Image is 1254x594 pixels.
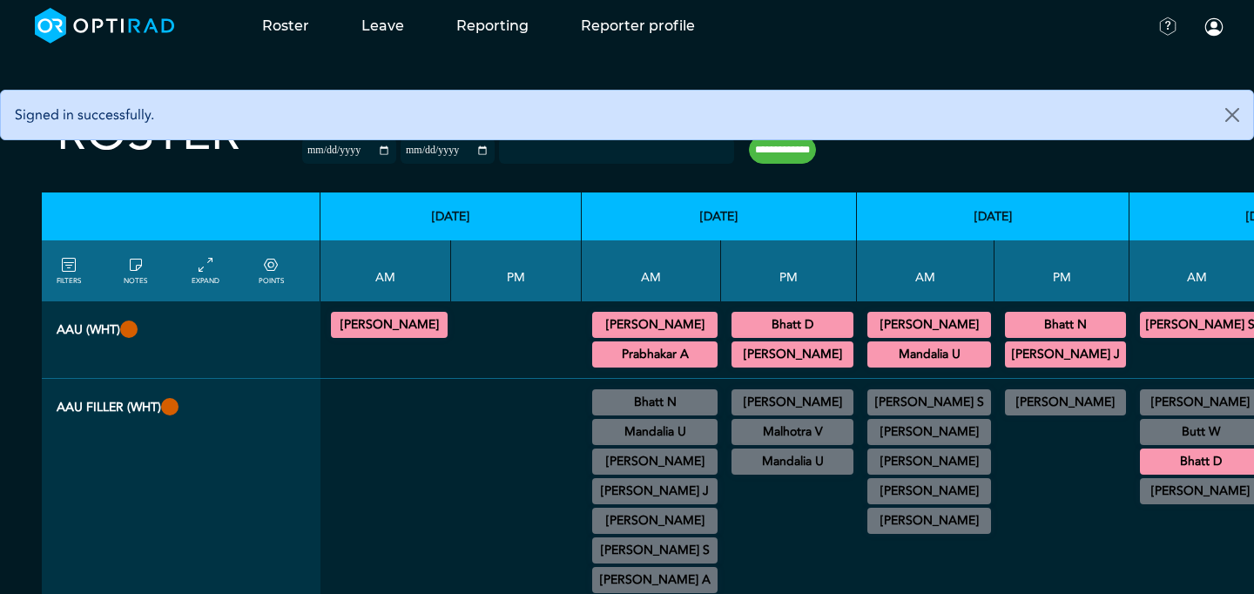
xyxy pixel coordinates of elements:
[1005,312,1126,338] div: CT Trauma & Urgent/MRI Trauma & Urgent 13:30 - 18:30
[592,508,718,534] div: CT Neuro/CT Head & Neck/MRI Neuro/MRI Head & Neck/XR Head & Neck 09:30 - 14:00
[595,481,715,502] summary: [PERSON_NAME] J
[57,255,81,287] a: FILTERS
[582,240,721,301] th: AM
[1008,344,1123,365] summary: [PERSON_NAME] J
[731,312,853,338] div: CT Trauma & Urgent/MRI Trauma & Urgent 13:30 - 18:30
[734,344,851,365] summary: [PERSON_NAME]
[867,341,991,368] div: CT Trauma & Urgent/MRI Trauma & Urgent 08:30 - 13:30
[582,192,857,240] th: [DATE]
[592,419,718,445] div: US Diagnostic MSK/US Interventional MSK/US General Adult 09:00 - 12:00
[595,314,715,335] summary: [PERSON_NAME]
[857,192,1129,240] th: [DATE]
[867,449,991,475] div: General CT/General MRI/General XR 10:00 - 13:30
[867,419,991,445] div: General CT/General MRI/General XR 08:30 - 12:30
[592,478,718,504] div: General CT/General MRI/General XR 09:30 - 11:30
[867,389,991,415] div: Breast 08:00 - 11:00
[259,255,284,287] a: collapse/expand expected points
[320,192,582,240] th: [DATE]
[592,389,718,415] div: US Interventional MSK 08:30 - 11:00
[731,341,853,368] div: CT Trauma & Urgent/MRI Trauma & Urgent 13:30 - 18:30
[734,314,851,335] summary: Bhatt D
[870,344,988,365] summary: Mandalia U
[57,105,240,163] h2: Roster
[592,341,718,368] div: CT Trauma & Urgent/MRI Trauma & Urgent 08:30 - 13:30
[592,312,718,338] div: CT Trauma & Urgent/MRI Trauma & Urgent 08:30 - 13:30
[35,8,175,44] img: brand-opti-rad-logos-blue-and-white-d2f68631ba2948856bd03f2d395fb146ddc8fb01b4b6e9315ea85fa773367...
[731,389,853,415] div: CD role 13:30 - 15:30
[867,312,991,338] div: CT Trauma & Urgent/MRI Trauma & Urgent 08:30 - 13:30
[595,540,715,561] summary: [PERSON_NAME] S
[994,240,1129,301] th: PM
[595,451,715,472] summary: [PERSON_NAME]
[595,422,715,442] summary: Mandalia U
[42,301,320,379] th: AAU (WHT)
[1005,341,1126,368] div: CT Trauma & Urgent/MRI Trauma & Urgent 13:30 - 18:30
[734,422,851,442] summary: Malhotra V
[331,312,448,338] div: CT Trauma & Urgent/MRI Trauma & Urgent 08:30 - 15:30
[870,392,988,413] summary: [PERSON_NAME] S
[501,140,588,156] input: null
[731,419,853,445] div: CT Trauma & Urgent/MRI Trauma & Urgent 13:30 - 18:30
[1008,314,1123,335] summary: Bhatt N
[870,451,988,472] summary: [PERSON_NAME]
[595,510,715,531] summary: [PERSON_NAME]
[592,537,718,564] div: General CT/General MRI/General XR 10:00 - 12:00
[451,240,582,301] th: PM
[731,449,853,475] div: FLU General Paediatric 14:00 - 15:00
[734,392,851,413] summary: [PERSON_NAME]
[867,478,991,504] div: General CT/General MRI/General XR 10:00 - 12:30
[857,240,994,301] th: AM
[870,510,988,531] summary: [PERSON_NAME]
[124,255,147,287] a: show/hide notes
[870,481,988,502] summary: [PERSON_NAME]
[1211,91,1253,139] button: Close
[870,422,988,442] summary: [PERSON_NAME]
[595,344,715,365] summary: Prabhakar A
[592,449,718,475] div: US Head & Neck/US Interventional H&N 09:15 - 12:15
[1008,392,1123,413] summary: [PERSON_NAME]
[334,314,445,335] summary: [PERSON_NAME]
[1005,389,1126,415] div: General CT/General MRI/General XR 13:30 - 18:30
[192,255,219,287] a: collapse/expand entries
[595,392,715,413] summary: Bhatt N
[592,567,718,593] div: General CT/CT Gastrointestinal/MRI Gastrointestinal/General MRI/General XR 10:30 - 12:00
[734,451,851,472] summary: Mandalia U
[867,508,991,534] div: ImE Lead till 1/4/2026 11:30 - 15:30
[870,314,988,335] summary: [PERSON_NAME]
[721,240,857,301] th: PM
[320,240,451,301] th: AM
[595,570,715,591] summary: [PERSON_NAME] A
